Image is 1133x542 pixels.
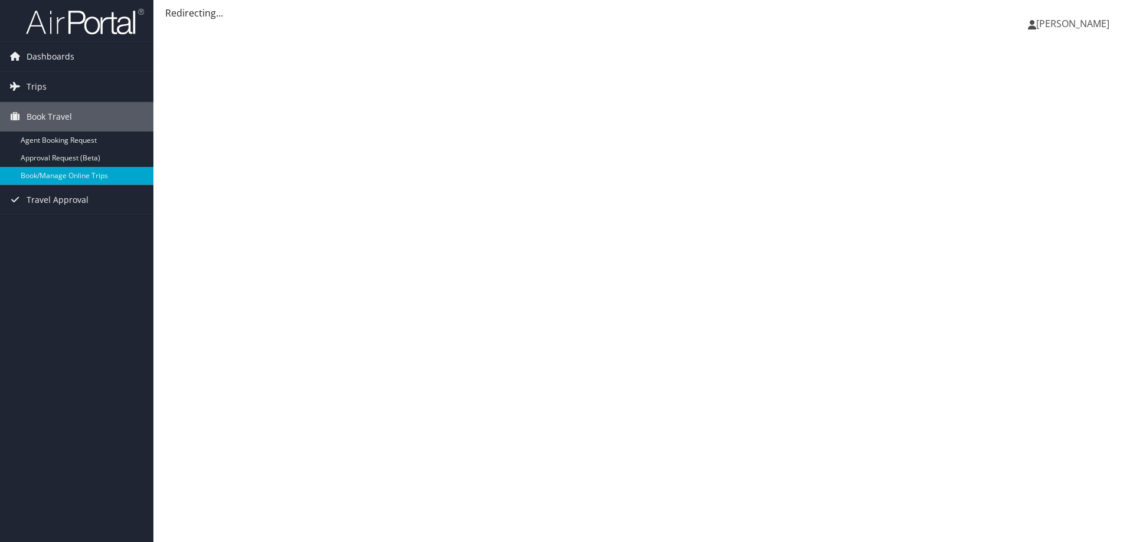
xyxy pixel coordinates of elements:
[27,72,47,101] span: Trips
[165,6,1121,20] div: Redirecting...
[27,102,72,132] span: Book Travel
[27,42,74,71] span: Dashboards
[1028,6,1121,41] a: [PERSON_NAME]
[1036,17,1109,30] span: [PERSON_NAME]
[27,185,89,215] span: Travel Approval
[26,8,144,35] img: airportal-logo.png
